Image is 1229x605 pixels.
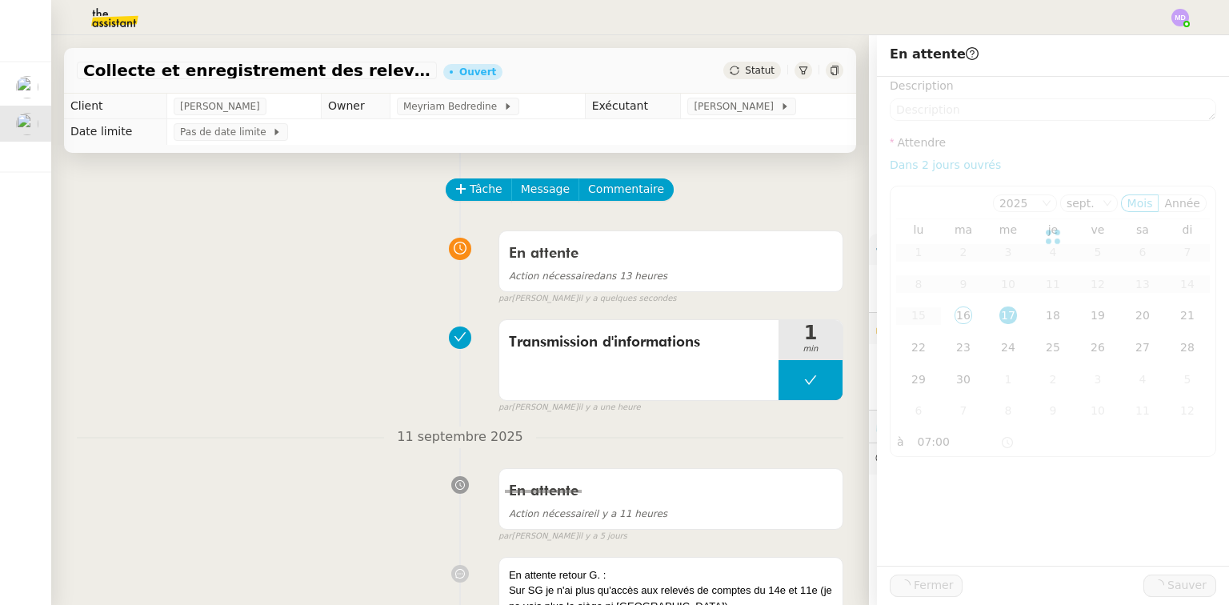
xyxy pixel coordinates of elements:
div: 🔐Données client [869,313,1229,344]
span: par [498,292,512,306]
img: users%2F9mvJqJUvllffspLsQzytnd0Nt4c2%2Favatar%2F82da88e3-d90d-4e39-b37d-dcb7941179ae [16,113,38,135]
div: ⏲️Tâches 32:47 [869,411,1229,442]
span: par [498,401,512,415]
div: En attente retour G. : [509,567,833,583]
button: Sauver [1143,575,1216,597]
small: [PERSON_NAME] [498,530,627,543]
span: il y a une heure [578,401,641,415]
span: il y a 5 jours [578,530,627,543]
td: Date limite [64,119,167,145]
span: [PERSON_NAME] [180,98,260,114]
button: Message [511,178,579,201]
span: Action nécessaire [509,270,594,282]
button: Commentaire [578,178,674,201]
span: min [779,343,843,356]
span: Meyriam Bedredine [403,98,503,114]
span: En attente [509,484,578,499]
span: [PERSON_NAME] [694,98,779,114]
span: Message [521,180,570,198]
button: Fermer [890,575,963,597]
span: il y a quelques secondes [578,292,677,306]
span: 1 [779,323,843,343]
span: Action nécessaire [509,508,594,519]
small: [PERSON_NAME] [498,401,641,415]
span: 💬 [875,452,1007,465]
td: Client [64,94,167,119]
small: [PERSON_NAME] [498,292,677,306]
div: 💬Commentaires 4 [869,443,1229,475]
td: Owner [321,94,390,119]
div: Ouvert [459,67,496,77]
span: il y a 11 heures [509,508,667,519]
span: En attente [509,246,578,261]
button: Tâche [446,178,512,201]
div: ⚙️Procédures [869,234,1229,265]
span: ⚙️ [875,240,959,258]
img: users%2F9mvJqJUvllffspLsQzytnd0Nt4c2%2Favatar%2F82da88e3-d90d-4e39-b37d-dcb7941179ae [16,76,38,98]
img: svg [1171,9,1189,26]
span: En attente [890,46,979,62]
span: 11 septembre 2025 [384,427,536,448]
span: Statut [745,65,775,76]
span: dans 13 heures [509,270,667,282]
span: par [498,530,512,543]
span: Commentaire [588,180,664,198]
span: Tâche [470,180,502,198]
span: ⏲️ [875,419,992,432]
span: Pas de date limite [180,124,272,140]
td: Exécutant [585,94,681,119]
span: 🔐 [875,319,979,338]
span: Collecte et enregistrement des relevés bancaires et relevés de cartes bancaires - septembre 2025 [83,62,430,78]
span: Transmission d'informations [509,331,769,355]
